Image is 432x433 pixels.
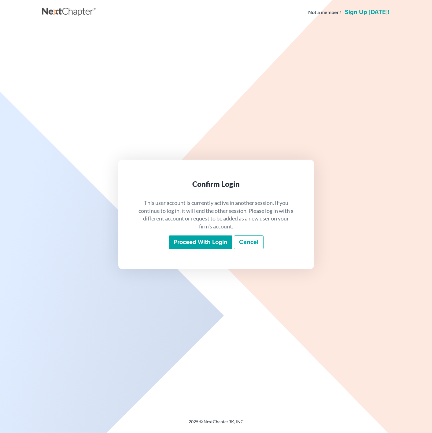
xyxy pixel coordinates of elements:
input: Proceed with login [169,235,232,250]
div: Confirm Login [138,179,294,189]
strong: Not a member? [308,9,341,16]
a: Sign up [DATE]! [344,9,390,15]
p: This user account is currently active in another session. If you continue to log in, it will end ... [138,199,294,231]
div: 2025 © NextChapterBK, INC [42,419,390,430]
a: Cancel [234,235,264,250]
